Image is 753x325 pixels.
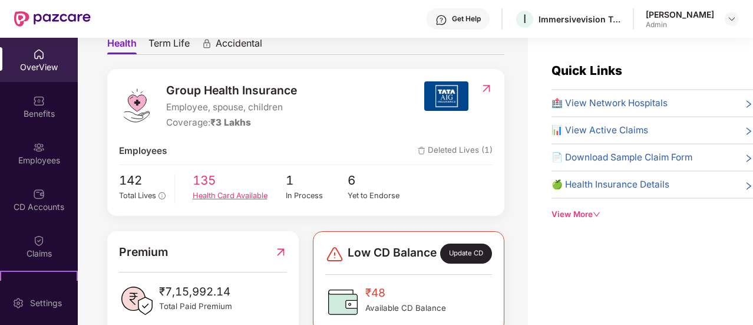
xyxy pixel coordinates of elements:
span: Premium [119,243,168,261]
span: Accidental [216,37,262,54]
span: down [593,211,600,218]
img: RedirectIcon [480,83,493,94]
span: Deleted Lives (1) [418,144,493,158]
div: In Process [286,190,348,202]
span: Available CD Balance [365,302,446,314]
img: svg+xml;base64,PHN2ZyBpZD0iSG9tZSIgeG1sbnM9Imh0dHA6Ly93d3cudzMub3JnLzIwMDAvc3ZnIiB3aWR0aD0iMjAiIG... [33,48,45,60]
span: Group Health Insurance [166,81,297,99]
span: ₹3 Lakhs [210,117,251,128]
span: 142 [119,171,166,191]
div: Health Card Available [193,190,286,202]
span: Quick Links [551,63,622,78]
div: [PERSON_NAME] [646,9,714,20]
span: 🍏 Health Insurance Details [551,178,669,192]
img: RedirectIcon [275,243,287,261]
span: ₹48 [365,284,446,302]
span: Health [107,37,137,54]
span: 📄 Download Sample Claim Form [551,150,692,165]
span: right [744,153,753,165]
span: right [744,180,753,192]
span: I [523,12,526,26]
span: info-circle [158,192,165,199]
div: Yet to Endorse [348,190,410,202]
div: animation [202,38,212,49]
span: Total Lives [119,191,156,200]
div: Admin [646,20,714,29]
span: 135 [193,171,286,191]
img: svg+xml;base64,PHN2ZyBpZD0iRGFuZ2VyLTMyeDMyIiB4bWxucz0iaHR0cDovL3d3dy53My5vcmcvMjAwMC9zdmciIHdpZH... [325,245,344,264]
div: Get Help [452,14,481,24]
span: 🏥 View Network Hospitals [551,96,668,110]
span: ₹7,15,992.14 [159,283,232,301]
img: svg+xml;base64,PHN2ZyBpZD0iRW1wbG95ZWVzIiB4bWxucz0iaHR0cDovL3d3dy53My5vcmcvMjAwMC9zdmciIHdpZHRoPS... [33,142,45,153]
img: logo [119,88,154,123]
img: insurerIcon [424,81,468,111]
span: 📊 View Active Claims [551,123,648,137]
span: Employee, spouse, children [166,100,297,114]
div: View More [551,208,753,221]
img: PaidPremiumIcon [119,283,154,319]
span: Term Life [148,37,190,54]
img: svg+xml;base64,PHN2ZyBpZD0iQmVuZWZpdHMiIHhtbG5zPSJodHRwOi8vd3d3LnczLm9yZy8yMDAwL3N2ZyIgd2lkdGg9Ij... [33,95,45,107]
img: svg+xml;base64,PHN2ZyBpZD0iU2V0dGluZy0yMHgyMCIgeG1sbnM9Imh0dHA6Ly93d3cudzMub3JnLzIwMDAvc3ZnIiB3aW... [12,297,24,309]
span: right [744,99,753,110]
img: svg+xml;base64,PHN2ZyBpZD0iSGVscC0zMngzMiIgeG1sbnM9Imh0dHA6Ly93d3cudzMub3JnLzIwMDAvc3ZnIiB3aWR0aD... [435,14,447,26]
img: svg+xml;base64,PHN2ZyBpZD0iRHJvcGRvd24tMzJ4MzIiIHhtbG5zPSJodHRwOi8vd3d3LnczLm9yZy8yMDAwL3N2ZyIgd2... [727,14,737,24]
div: Update CD [440,244,492,264]
div: Immersivevision Technology Private Limited [539,14,621,25]
img: CDBalanceIcon [325,284,361,320]
span: right [744,126,753,137]
span: Low CD Balance [348,244,437,264]
span: 1 [286,171,348,191]
span: 6 [348,171,410,191]
img: svg+xml;base64,PHN2ZyBpZD0iQ2xhaW0iIHhtbG5zPSJodHRwOi8vd3d3LnczLm9yZy8yMDAwL3N2ZyIgd2lkdGg9IjIwIi... [33,235,45,247]
div: Coverage: [166,116,297,130]
span: Employees [119,144,167,158]
span: Total Paid Premium [159,300,232,313]
div: Settings [27,297,65,309]
img: New Pazcare Logo [14,11,91,27]
img: svg+xml;base64,PHN2ZyBpZD0iQ0RfQWNjb3VudHMiIGRhdGEtbmFtZT0iQ0QgQWNjb3VudHMiIHhtbG5zPSJodHRwOi8vd3... [33,188,45,200]
img: deleteIcon [418,147,425,155]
